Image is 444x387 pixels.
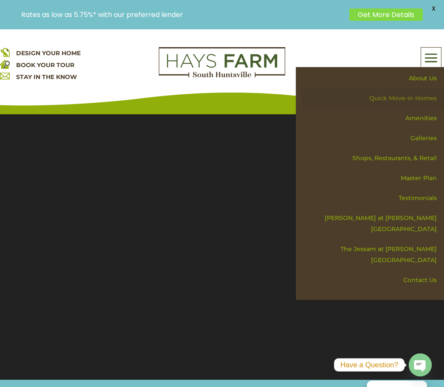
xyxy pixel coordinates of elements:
[302,239,444,270] a: The Jessam at [PERSON_NAME][GEOGRAPHIC_DATA]
[427,2,440,15] span: X
[302,208,444,239] a: [PERSON_NAME] at [PERSON_NAME][GEOGRAPHIC_DATA]
[16,61,74,69] a: BOOK YOUR TOUR
[302,148,444,168] a: Shops, Restaurants, & Retail
[302,270,444,290] a: Contact Us
[302,88,444,108] a: Quick Move-in Homes
[302,188,444,208] a: Testimonials
[16,49,81,57] a: DESIGN YOUR HOME
[302,68,444,88] a: About Us
[159,47,285,78] img: Logo
[302,128,444,148] a: Galleries
[349,8,423,21] a: Get More Details
[21,11,345,19] p: Rates as low as 5.75%* with our preferred lender
[302,168,444,188] a: Master Plan
[16,73,77,81] a: STAY IN THE KNOW
[302,108,444,128] a: Amenities
[159,72,285,79] a: hays farm homes huntsville development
